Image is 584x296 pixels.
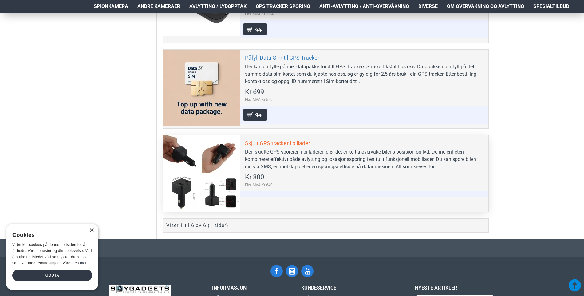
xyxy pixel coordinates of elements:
span: Eks. MVA:Kr 640 [245,182,273,188]
a: Les mer, opens a new window [73,261,86,265]
span: Kjøp [253,113,264,117]
div: Close [89,228,94,233]
span: GPS Tracker Sporing [256,3,310,10]
h3: Kundeservice [301,285,393,291]
a: Skjult GPS tracker i billader Skjult GPS tracker i billader [163,135,240,212]
div: Den skjulte GPS-sporeren i billaderen gjør det enkelt å overvåke bilens posisjon og lyd. Denne en... [245,148,484,170]
span: Kjøp [253,27,264,31]
a: Skjult GPS tracker i billader [245,140,310,147]
a: Påfyll Data-Sim til GPS Tracker [245,54,319,61]
div: Godta [12,270,92,281]
div: Viser 1 til 6 av 6 (1 sider) [166,222,228,229]
span: Vi bruker cookies på denne nettsiden for å forbedre våre tjenester og din opplevelse. Ved å bruke... [12,242,92,265]
span: Kr 800 [245,174,264,181]
a: Påfyll Data-Sim til GPS Tracker [163,50,240,126]
span: Andre kameraer [137,3,180,10]
span: Kr 699 [245,89,264,95]
span: Diverse [418,3,438,10]
h3: INFORMASJON [212,285,292,291]
div: Her kan du fylle på mer datapakke for ditt GPS Trackers Sim-kort kjøpt hos oss. Datapakken blir f... [245,63,484,85]
div: Cookies [12,229,88,242]
span: Om overvåkning og avlytting [447,3,524,10]
span: Eks. MVA:Kr 559 [245,97,273,102]
span: Anti-avlytting / Anti-overvåkning [319,3,409,10]
span: Eks. MVA:Kr 1 040 [245,11,276,17]
span: Spesialtilbud [533,3,569,10]
h3: Nyeste artikler [415,285,495,291]
span: Avlytting / Lydopptak [189,3,247,10]
span: Spionkamera [94,3,128,10]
